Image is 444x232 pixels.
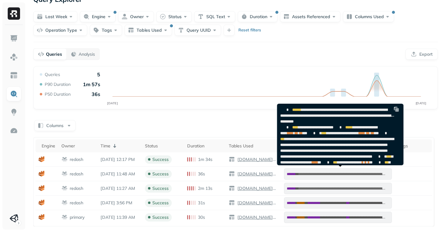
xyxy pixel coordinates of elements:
img: table [229,214,235,220]
button: Engine [80,11,116,22]
button: Columns [34,120,76,131]
a: [DOMAIN_NAME]_ssds [235,186,278,191]
p: 31s [198,200,205,206]
p: [DOMAIN_NAME]_ssds [236,200,278,206]
div: Time [101,142,139,150]
img: Optimization [10,127,18,135]
p: 2m 13s [198,186,212,191]
p: primary [70,214,84,220]
p: 36s [92,91,100,97]
div: Tags [398,143,429,149]
p: Sep 7, 2025 3:56 PM [101,200,139,206]
button: Tables Used [125,25,172,36]
p: redash [70,200,83,206]
p: Reset filters [238,27,261,33]
button: Status [156,11,192,22]
p: Queries [45,72,60,78]
button: Owner [118,11,154,22]
p: success [152,186,169,191]
p: success [152,214,169,220]
a: [DOMAIN_NAME]_ssds [235,200,278,206]
a: [DOMAIN_NAME]_ssds [235,157,278,162]
p: Sep 8, 2025 11:27 AM [101,186,139,191]
tspan: [DATE] [416,101,426,105]
div: Engine [42,143,55,149]
p: 1m 34s [198,157,212,162]
img: Asset Explorer [10,71,18,79]
button: Tags [90,25,122,36]
img: workgroup [61,156,68,162]
p: redash [70,157,83,162]
img: table [229,200,235,206]
p: success [152,171,169,177]
p: 1m 57s [83,81,100,87]
img: table [229,156,235,162]
button: Duration [238,11,277,22]
img: table [229,171,235,177]
img: Unity [10,214,18,223]
img: table [229,185,235,191]
button: SQL Text [194,11,235,22]
p: [DOMAIN_NAME]_ssds [236,171,278,177]
p: Sep 8, 2025 12:17 PM [101,157,139,162]
p: [DOMAIN_NAME]_ssds [236,186,278,191]
p: Sep 8, 2025 11:48 AM [101,171,139,177]
a: [DOMAIN_NAME]_ssds [235,171,278,177]
div: Status [145,143,181,149]
p: 30s [198,214,205,220]
p: 36s [198,171,205,177]
p: redash [70,186,83,191]
button: Assets Referenced [280,11,340,22]
button: Columns Used [343,11,394,22]
div: Duration [187,143,223,149]
p: P50 Duration [45,91,71,97]
img: Ryft [8,7,20,20]
div: Owner [61,143,94,149]
button: Query UUID [175,25,221,36]
img: Insights [10,108,18,116]
p: Sep 7, 2025 11:39 AM [101,214,139,220]
img: workgroup [61,185,68,191]
button: Export [405,49,438,60]
div: Tables Used [229,143,278,149]
p: success [152,200,169,206]
img: workgroup [61,171,68,177]
img: workgroup [61,200,68,206]
p: [DOMAIN_NAME]_ssds [236,214,278,220]
a: [DOMAIN_NAME]_ssds [235,214,278,220]
p: P90 Duration [45,82,71,87]
p: redash [70,171,83,177]
img: Query Explorer [10,90,18,98]
p: Queries [46,51,62,57]
tspan: [DATE] [107,101,118,105]
img: workgroup [61,214,68,220]
img: Assets [10,53,18,61]
button: Last week [33,11,77,22]
button: Operation Type [33,25,87,36]
p: 5 [97,71,100,78]
img: Dashboard [10,34,18,42]
p: Analysis [79,51,95,57]
p: success [152,157,169,162]
p: [DOMAIN_NAME]_ssds [236,157,278,162]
